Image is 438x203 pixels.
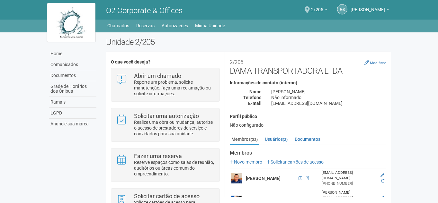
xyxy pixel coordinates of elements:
a: Documentos [49,70,96,81]
img: user.png [231,173,242,183]
strong: Nome [249,89,262,94]
h4: Informações de contato (interno) [230,80,386,85]
small: 2/205 [230,59,243,65]
a: Autorizações [162,21,188,30]
strong: Solicitar uma autorização [134,113,199,119]
div: Não configurado [230,122,386,128]
a: Reservas [136,21,155,30]
a: Membros(32) [230,134,259,145]
p: Realize uma obra ou mudança, autorize o acesso de prestadores de serviço e convidados para sua un... [134,119,215,137]
a: 2/205 [311,8,327,13]
p: Reporte um problema, solicite manutenção, faça uma reclamação ou solicite informações. [134,79,215,97]
a: Home [49,48,96,59]
a: Fazer uma reserva Reserve espaços como salas de reunião, auditórios ou áreas comum do empreendime... [116,153,215,177]
div: [EMAIL_ADDRESS][DOMAIN_NAME] [266,100,391,106]
h2: DAMA TRANSPORTADORA LTDA [230,56,386,76]
a: Usuários(2) [263,134,289,144]
strong: [PERSON_NAME] [246,176,281,181]
a: Grade de Horários dos Ônibus [49,81,96,97]
a: Chamados [107,21,129,30]
strong: E-mail [248,101,262,106]
a: Excluir membro [381,179,384,183]
a: Minha Unidade [195,21,225,30]
a: Editar membro [380,173,384,178]
a: Documentos [293,134,322,144]
span: O2 Corporate & Offices [106,6,183,15]
small: Modificar [370,61,386,65]
strong: Solicitar cartão de acesso [134,193,200,199]
strong: Abrir um chamado [134,72,181,79]
a: Editar membro [380,196,384,200]
a: Solicitar cartões de acesso [266,159,324,165]
a: Comunicados [49,59,96,70]
p: Reserve espaços como salas de reunião, auditórios ou áreas comum do empreendimento. [134,159,215,177]
div: [EMAIL_ADDRESS][DOMAIN_NAME] [322,170,376,181]
small: (32) [251,137,258,142]
strong: Fazer uma reserva [134,153,182,159]
a: Abrir um chamado Reporte um problema, solicite manutenção, faça uma reclamação ou solicite inform... [116,73,215,97]
img: logo.jpg [47,3,95,42]
a: Ramais [49,97,96,108]
a: Novo membro [230,159,262,165]
h4: O que você deseja? [111,60,220,64]
span: Gilberto Stiebler Filho [351,1,385,12]
h4: Perfil público [230,114,386,119]
div: Não informado [266,95,391,100]
a: LGPD [49,108,96,119]
div: [PHONE_NUMBER] [322,181,376,186]
small: (2) [283,137,288,142]
strong: Telefone [243,95,262,100]
a: Anuncie sua marca [49,119,96,129]
span: 2/205 [311,1,323,12]
strong: Membros [230,150,386,156]
a: [PERSON_NAME] [351,8,389,13]
a: Solicitar uma autorização Realize uma obra ou mudança, autorize o acesso de prestadores de serviç... [116,113,215,137]
a: Modificar [364,60,386,65]
div: [PERSON_NAME] [266,89,391,95]
a: GS [337,4,347,14]
h2: Unidade 2/205 [106,37,391,47]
